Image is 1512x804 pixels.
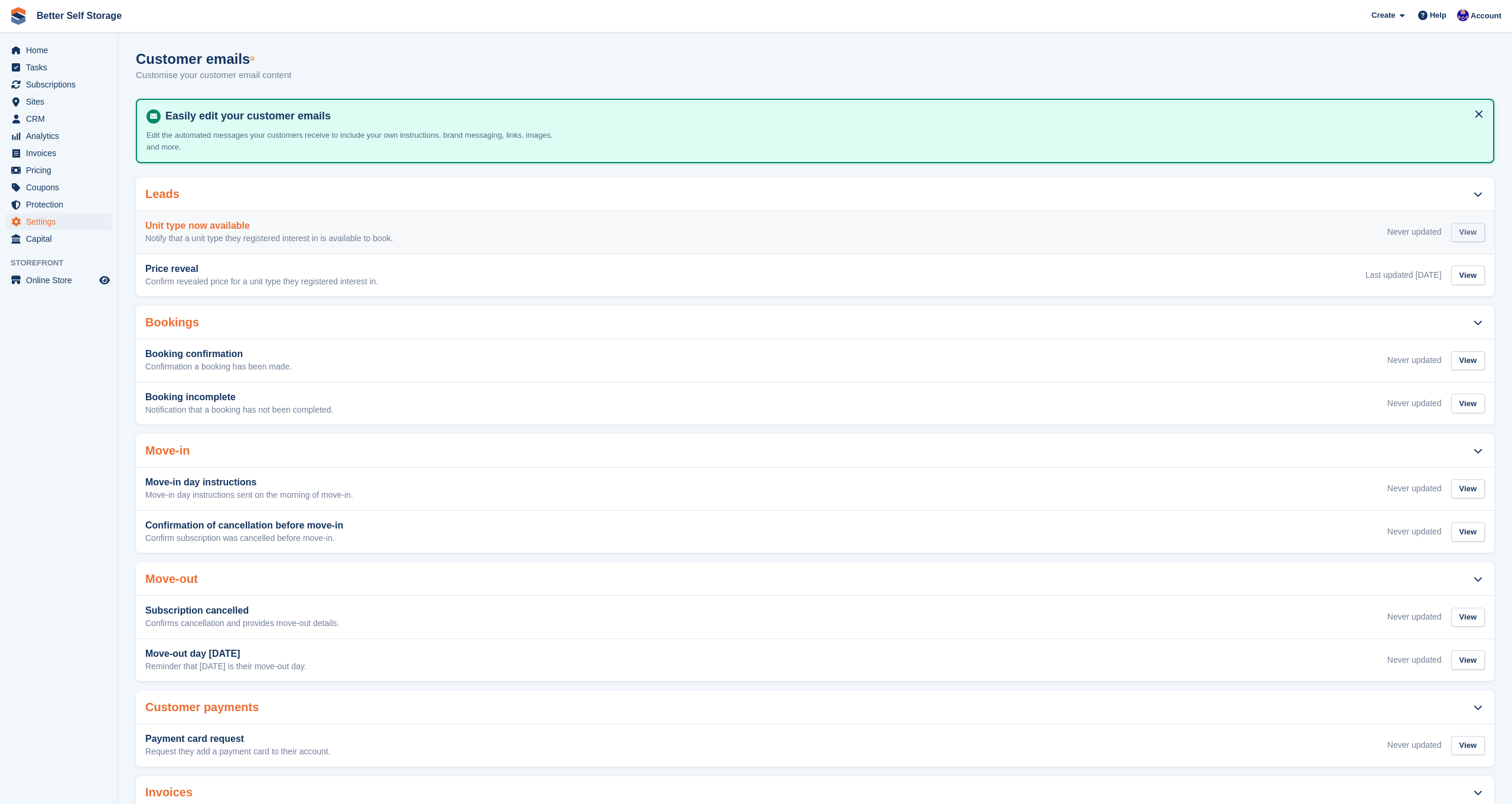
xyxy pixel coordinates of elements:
[26,111,97,127] span: CRM
[145,786,193,799] h2: Invoices
[1451,608,1485,627] div: View
[1430,9,1446,21] span: Help
[145,618,339,629] p: Confirms cancellation and provides move-out details.
[145,264,379,274] h3: Price reveal
[1387,526,1442,538] div: Never updated
[136,339,1494,382] a: Booking confirmation Confirmation a booking has been made. Never updated View
[136,51,291,67] h1: Customer emails
[145,316,199,329] h2: Bookings
[145,747,331,757] p: Request they add a payment card to their account.
[26,42,97,59] span: Home
[136,724,1494,767] a: Payment card request Request they add a payment card to their account. Never updated View
[136,211,1494,254] a: Unit type now available Notify that a unit type they registered interest in is available to book....
[1451,223,1485,242] div: View
[26,59,97,76] span: Tasks
[1451,394,1485,413] div: View
[145,520,343,531] h3: Confirmation of cancellation before move-in
[1387,226,1442,238] div: Never updated
[1451,351,1485,371] div: View
[26,213,97,230] span: Settings
[6,213,112,230] a: menu
[26,128,97,144] span: Analytics
[6,59,112,76] a: menu
[6,162,112,179] a: menu
[6,272,112,288] a: menu
[26,272,97,288] span: Online Store
[136,511,1494,553] a: Confirmation of cancellation before move-in Confirm subscription was cancelled before move-in. Ne...
[146,129,560,153] p: Edit the automated messages your customers receive to include your own instructions, brand messag...
[26,162,97,179] span: Pricing
[1387,354,1442,367] div: Never updated
[247,53,258,64] div: Tooltip anchor
[1366,269,1442,281] div: Last updated [DATE]
[145,605,339,616] h3: Subscription cancelled
[145,533,343,544] p: Confirm subscription was cancelled before move-in.
[145,477,353,488] h3: Move-in day instructions
[1387,611,1442,623] div: Never updated
[26,93,97,110] span: Sites
[136,254,1494,297] a: Price reveal Confirm revealed price for a unit type they registered interest in. Last updated [DA...
[145,362,292,372] p: Confirmation a booking has been made.
[136,596,1494,638] a: Subscription cancelled Confirms cancellation and provides move-out details. Never updated View
[1387,654,1442,666] div: Never updated
[145,405,333,416] p: Notification that a booking has not been completed.
[145,392,333,403] h3: Booking incomplete
[1471,10,1501,22] span: Account
[145,444,190,458] h2: Move-in
[6,93,112,110] a: menu
[145,349,292,359] h3: Booking confirmation
[97,273,112,287] a: Preview store
[145,572,198,586] h2: Move-out
[1457,9,1469,21] img: David Macdonald
[26,196,97,213] span: Protection
[26,179,97,196] span: Coupons
[136,468,1494,510] a: Move-in day instructions Move-in day instructions sent on the morning of move-in. Never updated View
[1387,739,1442,751] div: Never updated
[145,221,393,231] h3: Unit type now available
[6,145,112,161] a: menu
[9,7,27,25] img: stora-icon-8386f47178a22dfd0bd8f6a31ec36ba5ce8667c1dd55bd0f319d3a0aa187defe.svg
[6,111,112,127] a: menu
[136,69,291,82] p: Customise your customer email content
[6,179,112,196] a: menu
[145,187,180,201] h2: Leads
[145,234,393,244] p: Notify that a unit type they registered interest in is available to book.
[145,277,379,287] p: Confirm revealed price for a unit type they registered interest in.
[1451,650,1485,670] div: View
[32,6,126,25] a: Better Self Storage
[145,490,353,501] p: Move-in day instructions sent on the morning of move-in.
[6,231,112,247] a: menu
[1451,522,1485,542] div: View
[1387,482,1442,495] div: Never updated
[136,382,1494,425] a: Booking incomplete Notification that a booking has not been completed. Never updated View
[161,109,1484,123] h4: Easily edit your customer emails
[26,231,97,247] span: Capital
[145,649,307,659] h3: Move-out day [DATE]
[1451,265,1485,285] div: View
[26,145,97,161] span: Invoices
[6,76,112,93] a: menu
[6,128,112,144] a: menu
[145,662,307,672] p: Reminder that [DATE] is their move-out day.
[6,196,112,213] a: menu
[145,734,331,744] h3: Payment card request
[1387,397,1442,410] div: Never updated
[1451,736,1485,756] div: View
[26,76,97,93] span: Subscriptions
[6,42,112,59] a: menu
[1451,479,1485,499] div: View
[136,639,1494,682] a: Move-out day [DATE] Reminder that [DATE] is their move-out day. Never updated View
[1371,9,1395,21] span: Create
[11,257,118,269] span: Storefront
[145,701,259,714] h2: Customer payments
